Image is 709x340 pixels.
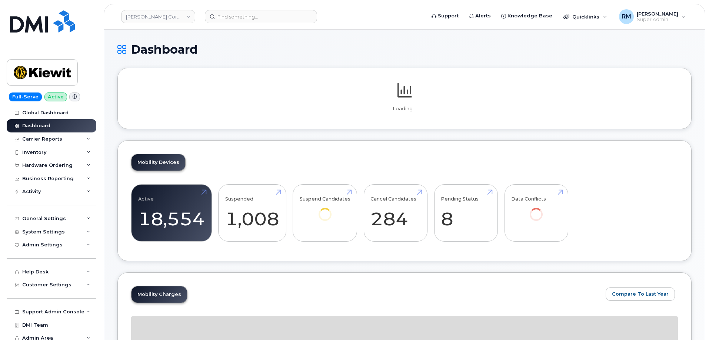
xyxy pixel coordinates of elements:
[131,105,678,112] p: Loading...
[138,189,205,238] a: Active 18,554
[606,287,675,301] button: Compare To Last Year
[225,189,279,238] a: Suspended 1,008
[441,189,491,238] a: Pending Status 8
[511,189,561,231] a: Data Conflicts
[117,43,692,56] h1: Dashboard
[300,189,350,231] a: Suspend Candidates
[132,154,185,171] a: Mobility Devices
[612,290,669,297] span: Compare To Last Year
[370,189,420,238] a: Cancel Candidates 284
[132,286,187,303] a: Mobility Charges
